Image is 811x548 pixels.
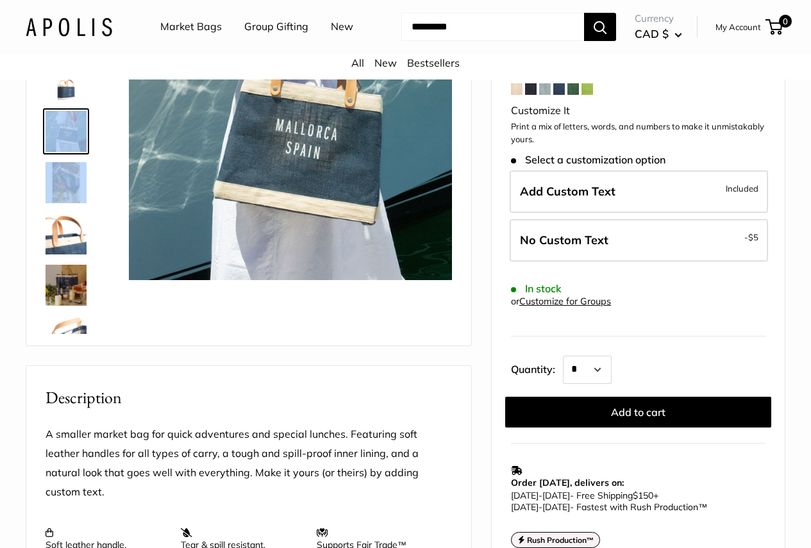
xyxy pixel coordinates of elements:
[779,15,792,28] span: 0
[374,56,397,69] a: New
[726,181,758,196] span: Included
[43,262,89,308] a: Petite Market Bag in Navy
[43,108,89,154] a: Petite Market Bag in Navy
[511,101,765,120] div: Customize It
[46,265,87,306] img: Petite Market Bag in Navy
[542,490,570,501] span: [DATE]
[748,232,758,242] span: $5
[527,535,594,545] strong: Rush Production™
[46,425,452,502] p: A smaller market bag for quick adventures and special lunches. Featuring soft leather handles for...
[635,24,682,44] button: CAD $
[511,501,539,513] span: [DATE]
[351,56,364,69] a: All
[635,10,682,28] span: Currency
[511,283,562,295] span: In stock
[505,397,771,428] button: Add to cart
[511,477,624,488] strong: Order [DATE], delivers on:
[511,490,759,513] p: - Free Shipping +
[46,385,452,410] h2: Description
[46,213,87,254] img: description_Super soft and durable leather handles.
[542,501,570,513] span: [DATE]
[715,19,761,35] a: My Account
[510,219,768,262] label: Leave Blank
[43,313,89,360] a: description_Inner pocket good for daily drivers.
[511,154,665,166] span: Select a customization option
[160,17,222,37] a: Market Bags
[511,293,611,310] div: or
[520,184,615,199] span: Add Custom Text
[26,17,112,36] img: Apolis
[46,162,87,203] img: Petite Market Bag in Navy
[43,211,89,257] a: description_Super soft and durable leather handles.
[511,120,765,145] p: Print a mix of letters, words, and numbers to make it unmistakably yours.
[331,17,353,37] a: New
[744,229,758,245] span: -
[244,17,308,37] a: Group Gifting
[539,490,542,501] span: -
[519,295,611,307] a: Customize for Groups
[633,490,653,501] span: $150
[767,19,783,35] a: 0
[520,233,608,247] span: No Custom Text
[511,501,707,513] span: - Fastest with Rush Production™
[401,13,584,41] input: Search...
[46,316,87,357] img: description_Inner pocket good for daily drivers.
[584,13,616,41] button: Search
[539,501,542,513] span: -
[635,27,669,40] span: CAD $
[511,352,563,384] label: Quantity:
[43,160,89,206] a: Petite Market Bag in Navy
[511,490,539,501] span: [DATE]
[510,170,768,213] label: Add Custom Text
[43,57,89,103] a: Petite Market Bag in Navy
[46,111,87,152] img: Petite Market Bag in Navy
[46,60,87,101] img: Petite Market Bag in Navy
[407,56,460,69] a: Bestsellers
